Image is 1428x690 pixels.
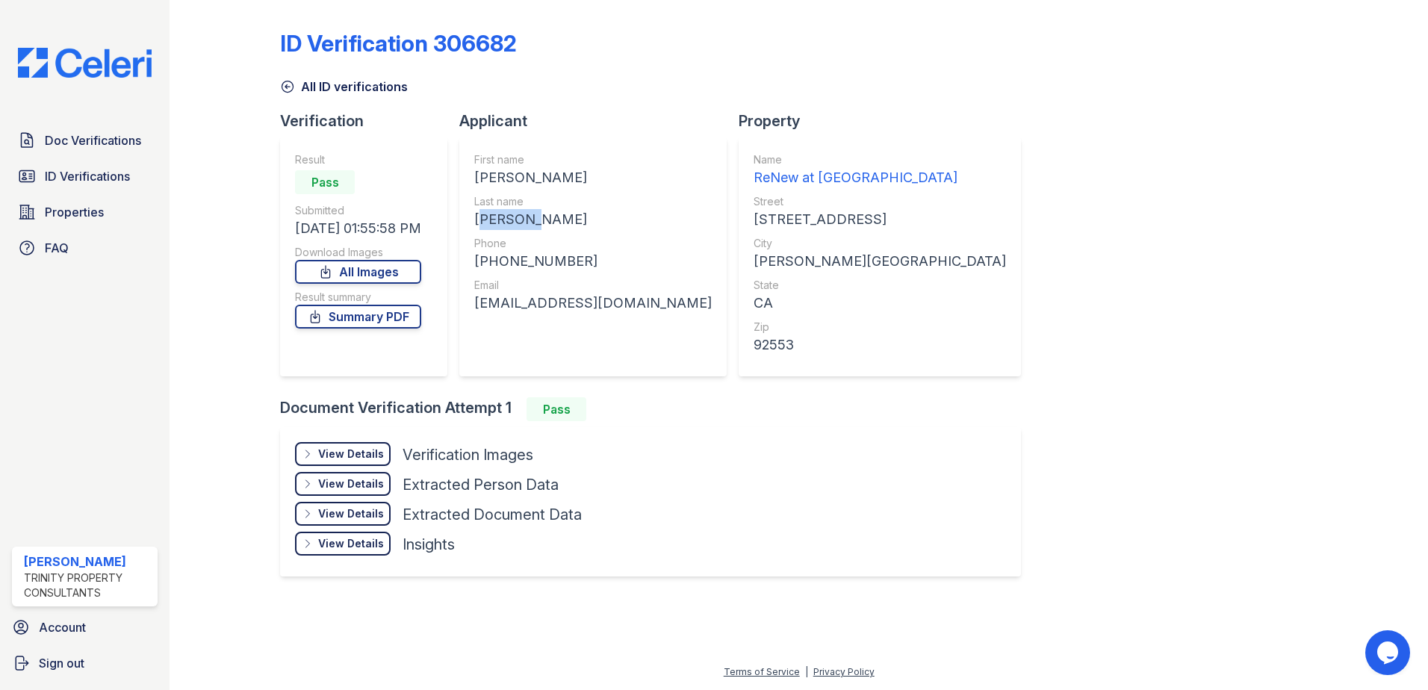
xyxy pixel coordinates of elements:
img: CE_Logo_Blue-a8612792a0a2168367f1c8372b55b34899dd931a85d93a1a3d3e32e68fde9ad4.png [6,48,164,78]
div: Email [474,278,712,293]
div: Trinity Property Consultants [24,571,152,600]
span: Properties [45,203,104,221]
div: [PERSON_NAME] [474,209,712,230]
div: Extracted Person Data [403,474,559,495]
div: [PERSON_NAME] [474,167,712,188]
div: Street [754,194,1006,209]
div: ID Verification 306682 [280,30,517,57]
a: Privacy Policy [813,666,875,677]
a: Terms of Service [724,666,800,677]
div: View Details [318,506,384,521]
div: CA [754,293,1006,314]
span: FAQ [45,239,69,257]
a: FAQ [12,233,158,263]
div: Result [295,152,421,167]
a: Account [6,612,164,642]
div: Phone [474,236,712,251]
div: Verification [280,111,459,131]
div: Pass [295,170,355,194]
div: Extracted Document Data [403,504,582,525]
div: | [805,666,808,677]
div: Applicant [459,111,739,131]
div: [PHONE_NUMBER] [474,251,712,272]
div: [STREET_ADDRESS] [754,209,1006,230]
iframe: chat widget [1365,630,1413,675]
div: [EMAIL_ADDRESS][DOMAIN_NAME] [474,293,712,314]
div: Document Verification Attempt 1 [280,397,1033,421]
div: Name [754,152,1006,167]
div: Download Images [295,245,421,260]
a: Sign out [6,648,164,678]
div: State [754,278,1006,293]
span: Sign out [39,654,84,672]
div: [PERSON_NAME][GEOGRAPHIC_DATA] [754,251,1006,272]
div: Result summary [295,290,421,305]
div: [PERSON_NAME] [24,553,152,571]
div: Submitted [295,203,421,218]
div: First name [474,152,712,167]
span: Account [39,618,86,636]
div: View Details [318,536,384,551]
span: Doc Verifications [45,131,141,149]
a: ID Verifications [12,161,158,191]
a: Name ReNew at [GEOGRAPHIC_DATA] [754,152,1006,188]
div: [DATE] 01:55:58 PM [295,218,421,239]
div: View Details [318,447,384,461]
div: View Details [318,476,384,491]
div: Verification Images [403,444,533,465]
a: Doc Verifications [12,125,158,155]
a: All ID verifications [280,78,408,96]
div: Pass [527,397,586,421]
span: ID Verifications [45,167,130,185]
div: Last name [474,194,712,209]
div: ReNew at [GEOGRAPHIC_DATA] [754,167,1006,188]
a: Properties [12,197,158,227]
a: All Images [295,260,421,284]
div: 92553 [754,335,1006,355]
div: City [754,236,1006,251]
div: Insights [403,534,455,555]
a: Summary PDF [295,305,421,329]
div: Property [739,111,1033,131]
div: Zip [754,320,1006,335]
